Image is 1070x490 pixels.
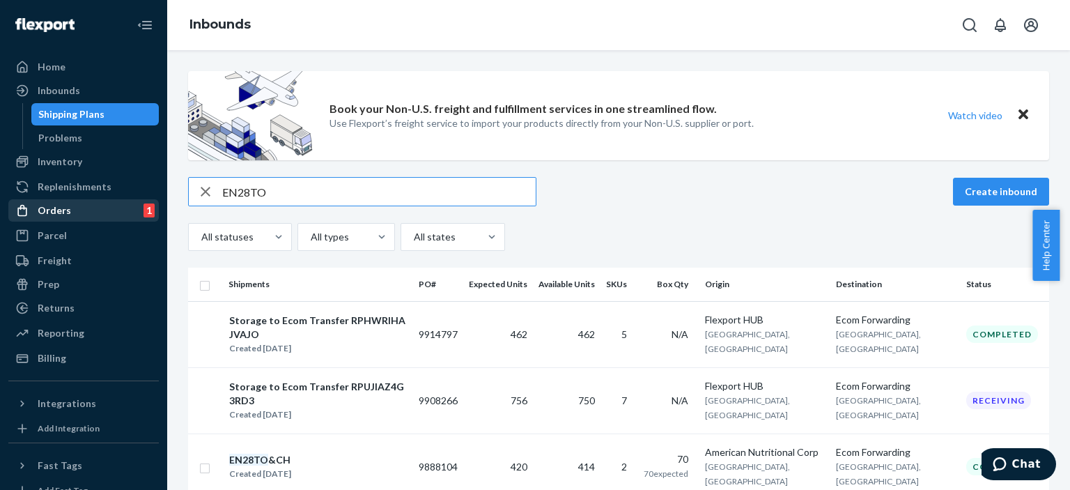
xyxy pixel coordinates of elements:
[38,131,82,145] div: Problems
[699,268,830,301] th: Origin
[38,422,100,434] div: Add Integration
[8,56,159,78] a: Home
[38,229,67,243] div: Parcel
[8,151,159,173] a: Inventory
[644,452,688,466] div: 70
[38,397,96,411] div: Integrations
[8,420,159,437] a: Add Integration
[229,453,291,467] div: &CH
[38,180,111,194] div: Replenishments
[966,458,1038,475] div: Completed
[38,107,104,121] div: Shipping Plans
[38,254,72,268] div: Freight
[329,101,717,117] p: Book your Non-U.S. freight and fulfillment services in one streamlined flow.
[15,18,75,32] img: Flexport logo
[8,176,159,198] a: Replenishments
[131,11,159,39] button: Close Navigation
[578,461,595,473] span: 414
[413,301,463,367] td: 9914797
[600,268,638,301] th: SKUs
[953,178,1049,206] button: Create inbound
[8,199,159,222] a: Orders1
[229,408,407,422] div: Created [DATE]
[836,313,955,327] div: Ecom Forwarding
[413,268,463,301] th: PO#
[705,329,790,354] span: [GEOGRAPHIC_DATA], [GEOGRAPHIC_DATA]
[8,454,159,477] button: Fast Tags
[229,342,407,355] div: Created [DATE]
[986,11,1014,39] button: Open notifications
[511,461,527,473] span: 420
[578,328,595,340] span: 462
[200,230,201,244] input: All statuses
[38,84,80,98] div: Inbounds
[705,395,790,420] span: [GEOGRAPHIC_DATA], [GEOGRAPHIC_DATA]
[178,5,262,45] ol: breadcrumbs
[578,395,595,406] span: 750
[223,268,413,301] th: Shipments
[8,224,159,247] a: Parcel
[511,395,527,406] span: 756
[8,250,159,272] a: Freight
[621,395,627,406] span: 7
[38,204,71,217] div: Orders
[836,445,955,459] div: Ecom Forwarding
[1032,210,1060,281] button: Help Center
[8,79,159,102] a: Inbounds
[511,328,527,340] span: 462
[982,448,1056,483] iframe: Opens a widget where you can chat to one of our agents
[309,230,311,244] input: All types
[38,155,82,169] div: Inventory
[966,392,1031,409] div: Receiving
[836,395,921,420] span: [GEOGRAPHIC_DATA], [GEOGRAPHIC_DATA]
[672,395,688,406] span: N/A
[8,347,159,369] a: Billing
[961,268,1049,301] th: Status
[966,326,1038,343] div: Completed
[533,268,600,301] th: Available Units
[705,379,824,393] div: Flexport HUB
[638,268,699,301] th: Box Qty
[836,379,955,393] div: Ecom Forwarding
[144,204,155,217] div: 1
[412,230,414,244] input: All states
[38,459,82,473] div: Fast Tags
[38,351,66,365] div: Billing
[8,322,159,344] a: Reporting
[31,103,160,125] a: Shipping Plans
[329,116,754,130] p: Use Flexport’s freight service to import your products directly from your Non-U.S. supplier or port.
[621,328,627,340] span: 5
[956,11,984,39] button: Open Search Box
[8,297,159,319] a: Returns
[463,268,533,301] th: Expected Units
[189,17,251,32] a: Inbounds
[229,467,291,481] div: Created [DATE]
[222,178,536,206] input: Search inbounds by name, destination, msku...
[830,268,961,301] th: Destination
[38,326,84,340] div: Reporting
[705,461,790,487] span: [GEOGRAPHIC_DATA], [GEOGRAPHIC_DATA]
[229,454,268,466] em: EN28TO
[229,314,407,342] div: Storage to Ecom Transfer RPHWRIHAJVAJO
[38,60,65,74] div: Home
[8,392,159,415] button: Integrations
[38,301,75,315] div: Returns
[8,273,159,296] a: Prep
[939,105,1011,125] button: Watch video
[229,380,407,408] div: Storage to Ecom Transfer RPUJIAZ4G3RD3
[836,461,921,487] span: [GEOGRAPHIC_DATA], [GEOGRAPHIC_DATA]
[31,127,160,149] a: Problems
[1014,105,1032,125] button: Close
[413,367,463,434] td: 9908266
[38,277,59,291] div: Prep
[644,468,688,479] span: 70 expected
[1017,11,1045,39] button: Open account menu
[705,445,824,459] div: American Nutritional Corp
[836,329,921,354] span: [GEOGRAPHIC_DATA], [GEOGRAPHIC_DATA]
[621,461,627,473] span: 2
[672,328,688,340] span: N/A
[705,313,824,327] div: Flexport HUB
